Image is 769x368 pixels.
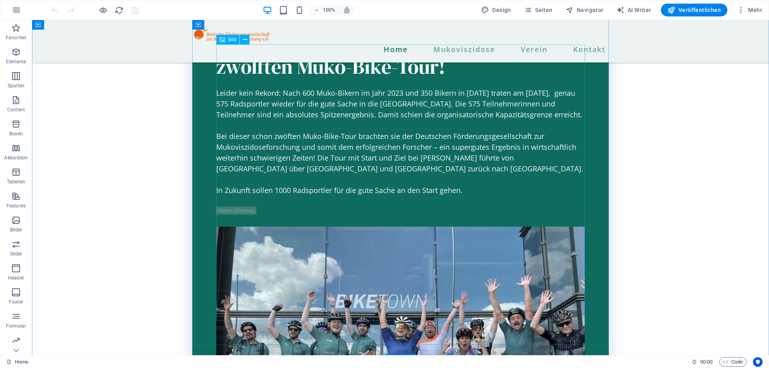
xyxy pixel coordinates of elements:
span: 00 00 [700,357,713,367]
button: Code [719,357,747,367]
i: Seite neu laden [115,6,124,15]
i: Bei Größenänderung Zoomstufe automatisch an das gewählte Gerät anpassen. [343,6,350,14]
span: Mehr [737,6,762,14]
div: Design (Strg+Alt+Y) [478,4,514,16]
button: Veröffentlichen [661,4,727,16]
button: AI Writer [613,4,654,16]
div: + Abschnitt [381,354,420,368]
p: Elemente [6,58,26,65]
h6: 100% [322,5,335,15]
button: Klicke hier, um den Vorschau-Modus zu verlassen [98,5,108,15]
p: Spalten [8,82,24,89]
p: Boxen [9,131,23,137]
p: Tabellen [7,179,25,185]
button: Usercentrics [753,357,763,367]
span: Code [723,357,743,367]
button: reload [114,5,124,15]
h6: Session-Zeit [692,357,713,367]
button: Navigator [562,4,607,16]
p: Slider [10,251,22,257]
button: Design [478,4,514,16]
button: Mehr [734,4,765,16]
p: Formular [6,323,26,329]
a: Klick, um Auswahl aufzuheben. Doppelklick öffnet Seitenverwaltung [6,357,28,367]
span: : [706,359,707,365]
span: Navigator [566,6,604,14]
p: Favoriten [6,34,26,41]
span: Seiten [524,6,553,14]
p: Bilder [10,227,22,233]
span: AI Writer [616,6,651,14]
span: Veröffentlichen [667,6,721,14]
button: 100% [310,5,339,15]
p: Content [7,107,25,113]
p: Features [6,203,26,209]
button: Seiten [521,4,556,16]
p: Header [8,275,24,281]
p: Akkordeon [4,155,28,161]
p: Footer [9,299,23,305]
span: Bild [228,37,236,42]
span: Design [481,6,511,14]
